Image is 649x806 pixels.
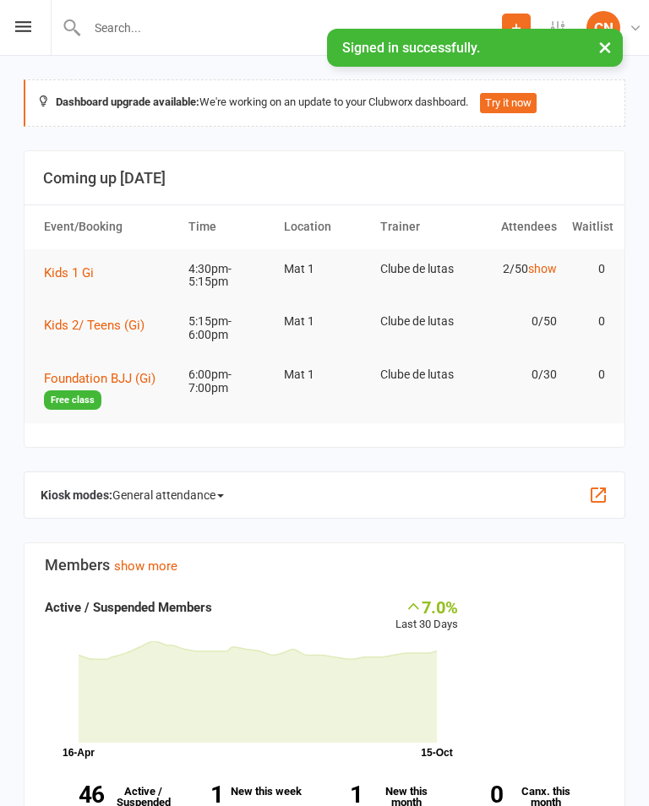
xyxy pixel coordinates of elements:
span: Free class [44,390,101,410]
strong: Dashboard upgrade available: [56,95,199,108]
h3: Members [45,557,604,574]
strong: Kiosk modes: [41,488,112,502]
button: Kids 2/ Teens (Gi) [44,315,156,335]
strong: 0 [444,783,503,806]
span: Kids 1 Gi [44,265,94,280]
th: Time [181,205,277,248]
button: × [590,29,620,65]
strong: Active / Suspended Members [45,600,212,615]
div: CN [586,11,620,45]
strong: 1 [303,783,363,806]
span: Signed in successfully. [342,40,480,56]
strong: 1 [164,783,223,806]
td: Clube de lutas [373,355,469,395]
td: 6:00pm-7:00pm [181,355,277,408]
td: 0 [564,249,613,289]
div: 7.0% [395,597,458,616]
td: Mat 1 [276,249,373,289]
th: Location [276,205,373,248]
td: 0/30 [468,355,564,395]
td: Clube de lutas [373,249,469,289]
button: Kids 1 Gi [44,263,106,283]
td: 4:30pm-5:15pm [181,249,277,302]
button: Foundation BJJ (Gi)Free class [44,368,173,410]
h3: Coming up [DATE] [43,170,606,187]
td: 5:15pm-6:00pm [181,302,277,355]
a: show [528,262,557,275]
td: 0/50 [468,302,564,341]
td: Mat 1 [276,355,373,395]
th: Trainer [373,205,469,248]
td: Clube de lutas [373,302,469,341]
th: Waitlist [564,205,613,248]
span: General attendance [112,482,224,509]
div: Last 30 Days [395,597,458,634]
td: 0 [564,302,613,341]
div: We're working on an update to your Clubworx dashboard. [24,79,625,127]
a: show more [114,558,177,574]
span: Kids 2/ Teens (Gi) [44,318,145,333]
input: Search... [82,16,502,40]
strong: 46 [45,783,104,806]
th: Attendees [468,205,564,248]
td: Mat 1 [276,302,373,341]
td: 0 [564,355,613,395]
button: Try it now [480,93,537,113]
td: 2/50 [468,249,564,289]
span: Foundation BJJ (Gi) [44,371,155,386]
th: Event/Booking [36,205,181,248]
